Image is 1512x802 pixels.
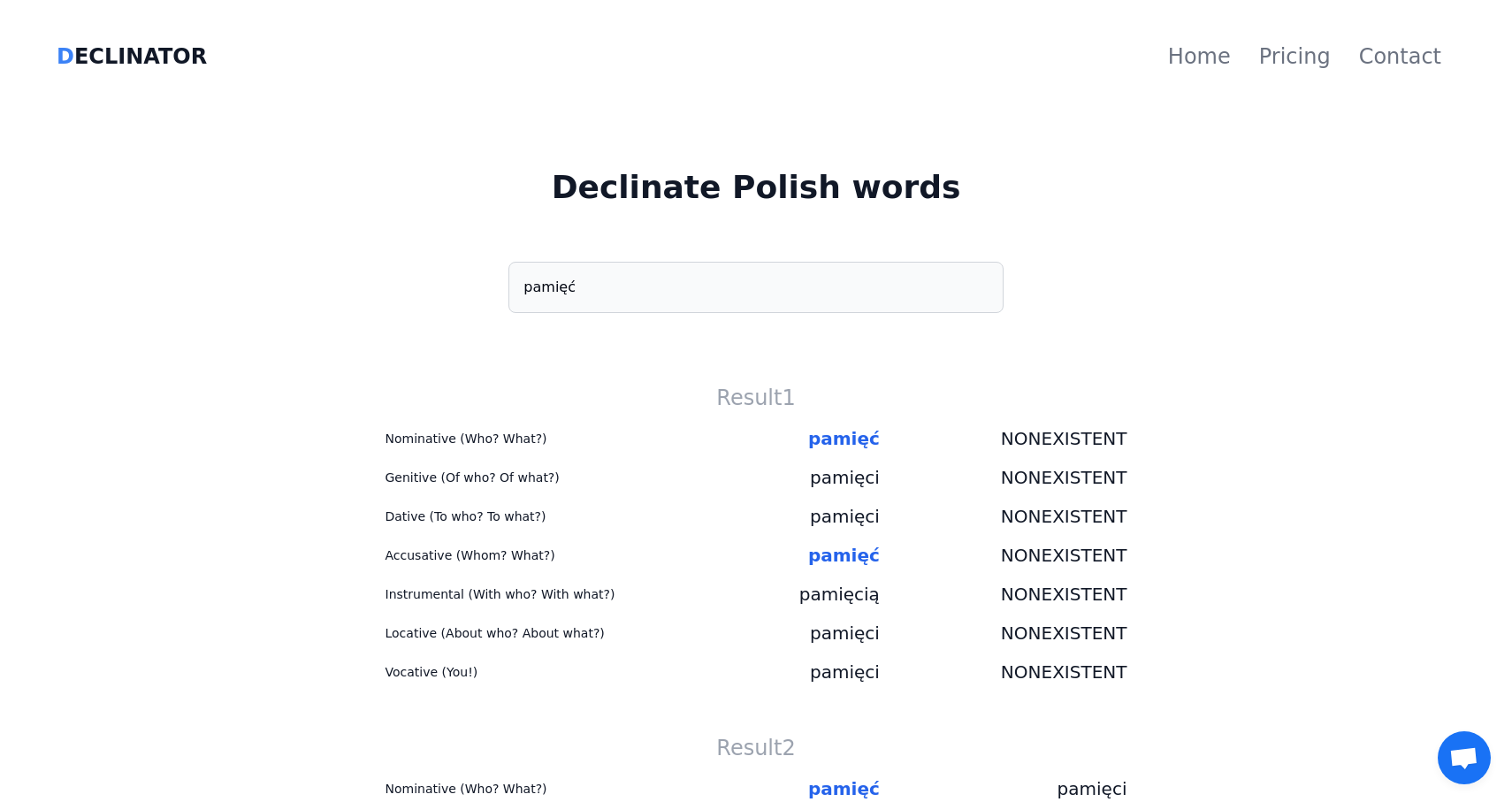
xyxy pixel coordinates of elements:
[386,780,633,798] div: Nominative (Who? What?)
[508,262,1003,313] input: input any Polish word in the basic form
[1245,28,1345,85] a: Pricing
[880,543,1127,568] div: NONEXISTENT
[386,663,633,681] div: Vocative (You!)
[880,660,1127,684] div: NONEXISTENT
[880,621,1127,645] div: NONEXISTENT
[57,44,74,69] span: D
[386,430,633,447] div: Nominative (Who? What?)
[632,660,880,684] div: pamięci
[386,508,633,525] div: Dative (To who? To what?)
[880,504,1127,529] div: NONEXISTENT
[386,469,633,486] div: Genitive (Of who? Of what?)
[552,169,961,205] span: Declinate Polish words
[632,504,880,529] div: pamięci
[632,621,880,645] div: pamięci
[880,426,1127,451] div: NONEXISTENT
[1154,28,1245,85] a: Home
[1438,731,1491,784] div: Open chat
[632,776,880,801] div: pamięć
[386,546,633,564] div: Accusative (Whom? What?)
[386,624,633,642] div: Locative (About who? About what?)
[716,734,795,762] div: Result 2
[57,44,207,69] span: ECLINATOR
[57,42,207,71] a: DECLINATOR
[632,465,880,490] div: pamięci
[880,776,1127,801] div: pamięci
[880,582,1127,607] div: NONEXISTENT
[716,384,795,412] div: Result 1
[1345,28,1455,85] a: Contact
[386,585,633,603] div: Instrumental (With who? With what?)
[632,426,880,451] div: pamięć
[880,465,1127,490] div: NONEXISTENT
[632,543,880,568] div: pamięć
[632,582,880,607] div: pamięcią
